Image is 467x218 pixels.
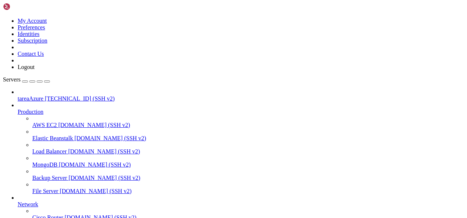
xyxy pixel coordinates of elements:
span: Elastic Beanstalk [32,135,73,141]
span: [DOMAIN_NAME] (SSH v2) [59,161,131,168]
span: tareaAzure [18,95,43,102]
li: Elastic Beanstalk [DOMAIN_NAME] (SSH v2) [32,128,464,142]
img: Shellngn [3,3,45,10]
a: File Server [DOMAIN_NAME] (SSH v2) [32,188,464,195]
a: My Account [18,18,47,24]
span: [TECHNICAL_ID] (SSH v2) [45,95,115,102]
span: AWS EC2 [32,122,57,128]
li: Production [18,102,464,195]
a: Backup Server [DOMAIN_NAME] (SSH v2) [32,175,464,181]
span: Load Balancer [32,148,67,155]
span: [DOMAIN_NAME] (SSH v2) [60,188,132,194]
li: MongoDB [DOMAIN_NAME] (SSH v2) [32,155,464,168]
a: MongoDB [DOMAIN_NAME] (SSH v2) [32,161,464,168]
a: Preferences [18,24,45,30]
span: Production [18,109,43,115]
a: tareaAzure [TECHNICAL_ID] (SSH v2) [18,95,464,102]
a: Subscription [18,37,47,44]
span: [DOMAIN_NAME] (SSH v2) [68,148,140,155]
a: Production [18,109,464,115]
a: Elastic Beanstalk [DOMAIN_NAME] (SSH v2) [32,135,464,142]
span: Network [18,201,38,207]
li: File Server [DOMAIN_NAME] (SSH v2) [32,181,464,195]
span: [DOMAIN_NAME] (SSH v2) [58,122,130,128]
li: tareaAzure [TECHNICAL_ID] (SSH v2) [18,89,464,102]
span: Servers [3,76,21,83]
span: [DOMAIN_NAME] (SSH v2) [75,135,146,141]
li: Load Balancer [DOMAIN_NAME] (SSH v2) [32,142,464,155]
a: Servers [3,76,50,83]
li: Backup Server [DOMAIN_NAME] (SSH v2) [32,168,464,181]
span: Backup Server [32,175,67,181]
li: AWS EC2 [DOMAIN_NAME] (SSH v2) [32,115,464,128]
a: AWS EC2 [DOMAIN_NAME] (SSH v2) [32,122,464,128]
a: Network [18,201,464,208]
span: [DOMAIN_NAME] (SSH v2) [69,175,141,181]
span: File Server [32,188,58,194]
span: MongoDB [32,161,57,168]
a: Contact Us [18,51,44,57]
a: Identities [18,31,40,37]
a: Load Balancer [DOMAIN_NAME] (SSH v2) [32,148,464,155]
a: Logout [18,64,35,70]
